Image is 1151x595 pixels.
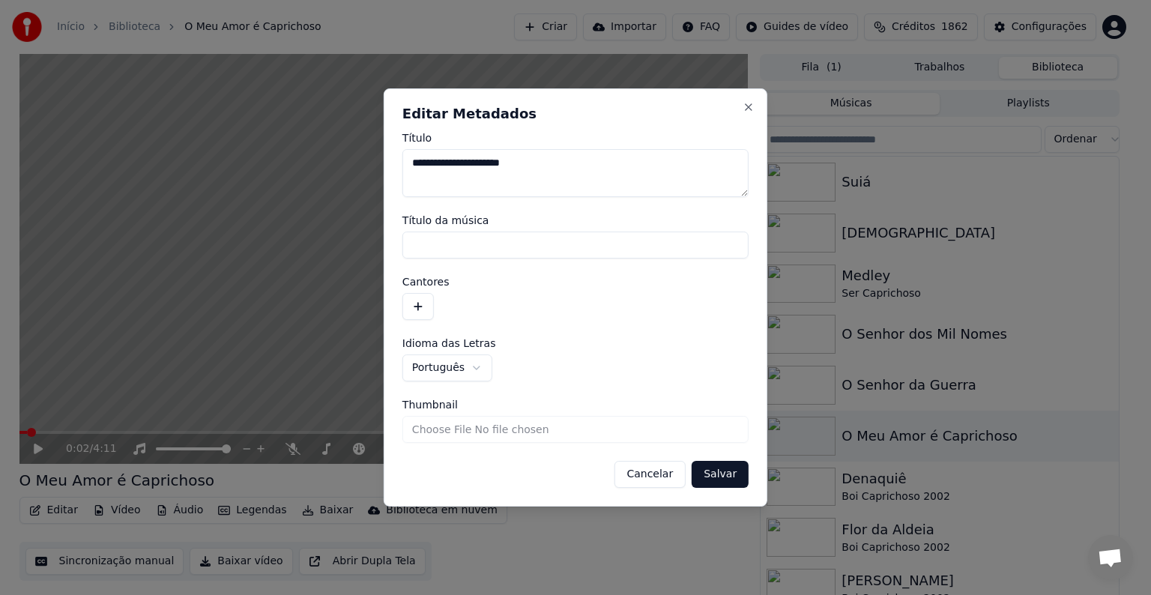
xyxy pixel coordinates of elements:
[402,277,749,287] label: Cantores
[614,461,686,488] button: Cancelar
[402,107,749,121] h2: Editar Metadados
[402,133,749,143] label: Título
[402,399,458,410] span: Thumbnail
[692,461,749,488] button: Salvar
[402,215,749,226] label: Título da música
[402,338,496,348] span: Idioma das Letras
